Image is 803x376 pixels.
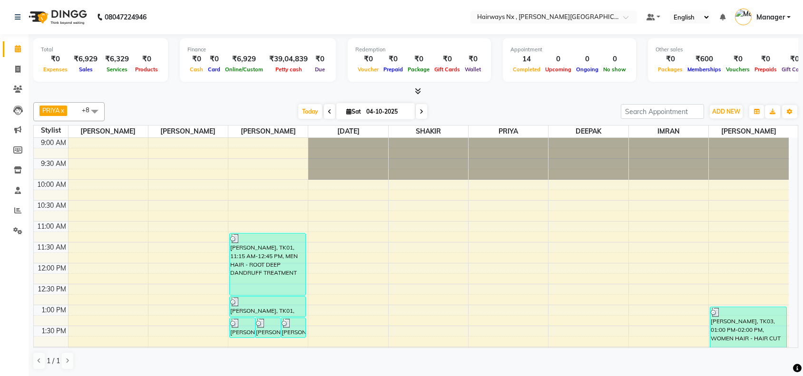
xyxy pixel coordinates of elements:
[344,108,363,115] span: Sat
[41,46,160,54] div: Total
[273,66,304,73] span: Petty cash
[432,66,462,73] span: Gift Cards
[35,180,68,190] div: 10:00 AM
[265,54,312,65] div: ₹39,04,839
[685,66,724,73] span: Memberships
[389,125,468,137] span: SHAKIR
[133,66,160,73] span: Products
[187,46,328,54] div: Finance
[462,66,483,73] span: Wallet
[510,54,543,65] div: 14
[35,242,68,252] div: 11:30 AM
[712,108,740,115] span: ADD NEW
[710,105,743,118] button: ADD NEW
[206,66,223,73] span: Card
[69,125,148,137] span: [PERSON_NAME]
[36,284,68,294] div: 12:30 PM
[41,66,70,73] span: Expenses
[313,66,327,73] span: Due
[724,54,752,65] div: ₹0
[42,106,60,114] span: PRIYA
[543,54,574,65] div: 0
[255,318,280,337] div: [PERSON_NAME], TK05, 01:15 PM-01:45 PM, MEN HAIR - HAIR CUT WITH SENIOR STYLIST (₹300)
[228,125,308,137] span: [PERSON_NAME]
[724,66,752,73] span: Vouchers
[685,54,724,65] div: ₹600
[308,125,388,137] span: [DATE]
[462,54,483,65] div: ₹0
[105,4,147,30] b: 08047224946
[70,54,101,65] div: ₹6,929
[381,66,405,73] span: Prepaid
[405,66,432,73] span: Package
[36,263,68,273] div: 12:00 PM
[548,125,628,137] span: DEEPAK
[355,46,483,54] div: Redemption
[39,305,68,315] div: 1:00 PM
[469,125,548,137] span: PRIYA
[574,54,601,65] div: 0
[601,54,628,65] div: 0
[39,326,68,336] div: 1:30 PM
[230,297,305,317] div: [PERSON_NAME], TK01, 12:45 PM-01:15 PM, MEN HAIR - REGULAR SHAVE/TRIM
[34,125,68,135] div: Stylist
[510,46,628,54] div: Appointment
[381,54,405,65] div: ₹0
[656,54,685,65] div: ₹0
[405,54,432,65] div: ₹0
[24,4,89,30] img: logo
[187,66,206,73] span: Cash
[355,66,381,73] span: Voucher
[752,54,779,65] div: ₹0
[709,125,789,137] span: [PERSON_NAME]
[47,356,60,366] span: 1 / 1
[206,54,223,65] div: ₹0
[35,222,68,231] div: 11:00 AM
[77,66,95,73] span: Sales
[223,66,265,73] span: Online/Custom
[281,318,306,337] div: [PERSON_NAME], TK06, 01:15 PM-01:45 PM, MEN HAIR - HAIR CUT WITH SENIOR STYLIST (₹300)
[510,66,543,73] span: Completed
[223,54,265,65] div: ₹6,929
[756,12,785,22] span: Manager
[101,54,133,65] div: ₹6,329
[752,66,779,73] span: Prepaids
[60,106,64,114] a: x
[574,66,601,73] span: Ongoing
[41,54,70,65] div: ₹0
[432,54,462,65] div: ₹0
[543,66,574,73] span: Upcoming
[656,66,685,73] span: Packages
[710,307,786,348] div: [PERSON_NAME], TK03, 01:00 PM-02:00 PM, WOMEN HAIR - HAIR CUT
[230,318,255,337] div: [PERSON_NAME], TK02, 01:15 PM-01:45 PM, MEN HAIR - HAIR CUT WITH SENIOR STYLIST
[104,66,130,73] span: Services
[363,105,411,119] input: 2025-10-04
[39,138,68,148] div: 9:00 AM
[187,54,206,65] div: ₹0
[621,104,704,119] input: Search Appointment
[312,54,328,65] div: ₹0
[629,125,708,137] span: IMRAN
[601,66,628,73] span: No show
[82,106,97,114] span: +8
[230,233,305,295] div: [PERSON_NAME], TK01, 11:15 AM-12:45 PM, MEN HAIR - ROOT DEEP DANDRUFF TREATMENT
[735,9,752,25] img: Manager
[39,159,68,169] div: 9:30 AM
[148,125,228,137] span: [PERSON_NAME]
[355,54,381,65] div: ₹0
[35,201,68,211] div: 10:30 AM
[39,347,68,357] div: 2:00 PM
[133,54,160,65] div: ₹0
[298,104,322,119] span: Today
